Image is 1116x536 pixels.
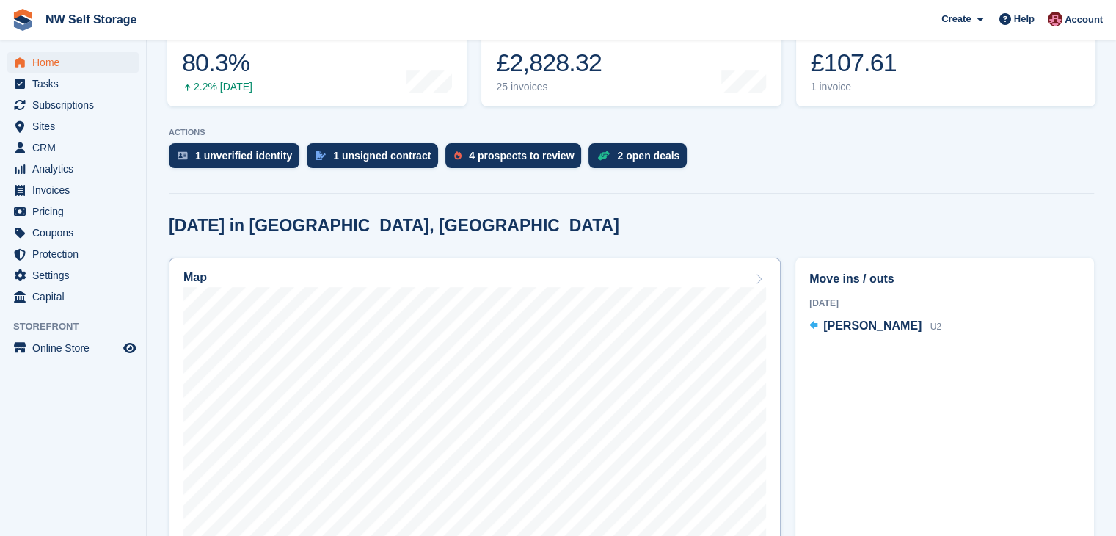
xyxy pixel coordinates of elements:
[7,201,139,222] a: menu
[169,216,619,236] h2: [DATE] in [GEOGRAPHIC_DATA], [GEOGRAPHIC_DATA]
[7,137,139,158] a: menu
[588,143,694,175] a: 2 open deals
[7,286,139,307] a: menu
[7,95,139,115] a: menu
[496,48,605,78] div: £2,828.32
[1014,12,1035,26] span: Help
[481,13,781,106] a: Month-to-date sales £2,828.32 25 invoices
[167,13,467,106] a: Occupancy 80.3% 2.2% [DATE]
[7,180,139,200] a: menu
[169,143,307,175] a: 1 unverified identity
[32,159,120,179] span: Analytics
[32,137,120,158] span: CRM
[32,244,120,264] span: Protection
[183,271,207,284] h2: Map
[169,128,1094,137] p: ACTIONS
[121,339,139,357] a: Preview store
[178,151,188,160] img: verify_identity-adf6edd0f0f0b5bbfe63781bf79b02c33cf7c696d77639b501bdc392416b5a36.svg
[32,95,120,115] span: Subscriptions
[32,222,120,243] span: Coupons
[7,338,139,358] a: menu
[617,150,679,162] div: 2 open deals
[930,322,941,332] span: U2
[809,270,1080,288] h2: Move ins / outs
[12,9,34,31] img: stora-icon-8386f47178a22dfd0bd8f6a31ec36ba5ce8667c1dd55bd0f319d3a0aa187defe.svg
[13,319,146,334] span: Storefront
[809,297,1080,310] div: [DATE]
[32,265,120,286] span: Settings
[32,180,120,200] span: Invoices
[307,143,445,175] a: 1 unsigned contract
[32,116,120,137] span: Sites
[32,286,120,307] span: Capital
[823,319,922,332] span: [PERSON_NAME]
[7,244,139,264] a: menu
[7,265,139,286] a: menu
[7,52,139,73] a: menu
[454,151,462,160] img: prospect-51fa495bee0391a8d652442698ab0144808aea92771e9ea1ae160a38d050c398.svg
[941,12,971,26] span: Create
[182,81,252,93] div: 2.2% [DATE]
[1065,12,1103,27] span: Account
[811,48,911,78] div: £107.61
[811,81,911,93] div: 1 invoice
[32,73,120,94] span: Tasks
[7,159,139,179] a: menu
[40,7,142,32] a: NW Self Storage
[195,150,292,162] div: 1 unverified identity
[1048,12,1062,26] img: Josh Vines
[32,338,120,358] span: Online Store
[496,81,605,93] div: 25 invoices
[333,150,431,162] div: 1 unsigned contract
[182,48,252,78] div: 80.3%
[316,151,326,160] img: contract_signature_icon-13c848040528278c33f63329250d36e43548de30e8caae1d1a13099fd9432cc5.svg
[32,52,120,73] span: Home
[7,116,139,137] a: menu
[7,73,139,94] a: menu
[445,143,588,175] a: 4 prospects to review
[7,222,139,243] a: menu
[469,150,574,162] div: 4 prospects to review
[32,201,120,222] span: Pricing
[597,151,610,161] img: deal-1b604bf984904fb50ccaf53a9ad4b4a5d6e5aea283cecdc64d6e3604feb123c2.svg
[796,13,1095,106] a: Awaiting payment £107.61 1 invoice
[809,317,941,336] a: [PERSON_NAME] U2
